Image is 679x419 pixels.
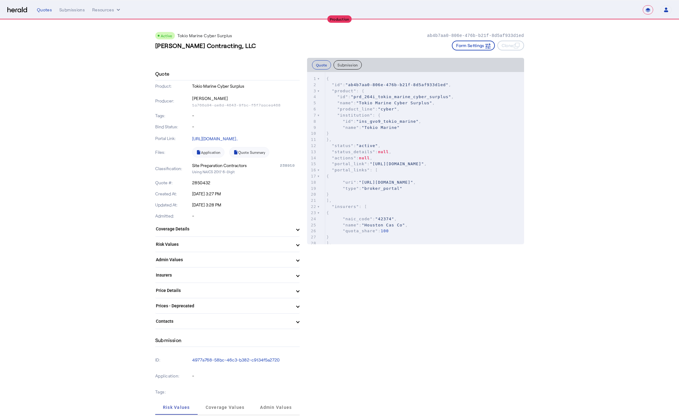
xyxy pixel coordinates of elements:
mat-panel-title: Risk Values [156,241,292,248]
span: : , [326,107,400,111]
span: "prd_264i_tokio_marine_cyber_surplus" [351,94,451,99]
span: Coverage Values [206,405,245,409]
span: "broker_portal" [362,186,402,191]
div: Quotes [37,7,52,13]
mat-expansion-panel-header: Admin Values [155,252,300,267]
button: Submission [334,60,362,70]
p: 2850432 [192,180,300,186]
p: - [192,373,300,379]
div: 9 [307,125,317,131]
span: "uri" [343,180,356,185]
span: "portal_link" [332,162,367,166]
p: Classification: [155,166,191,172]
p: Bind Status: [155,124,191,130]
span: "status_details" [332,150,375,154]
p: Files: [155,149,191,155]
span: ], [326,198,332,203]
span: "portal_links" [332,168,370,172]
span: : , [326,82,451,87]
mat-panel-title: Insurers [156,272,292,278]
span: : , [326,223,408,227]
div: 27 [307,234,317,240]
div: 25 [307,222,317,228]
div: 23 [307,210,317,216]
span: "ab4b7aa0-806e-476b-b21f-8d5af933d1ed" [345,82,448,87]
div: 24 [307,216,317,222]
p: Tokio Marine Cyber Surplus [192,83,300,89]
p: - [192,213,300,219]
span: "active" [356,143,378,148]
span: : , [326,143,381,148]
div: 26 [307,228,317,234]
mat-expansion-panel-header: Contacts [155,314,300,329]
span: "id" [337,94,348,99]
p: - [192,124,300,130]
span: } [326,235,329,239]
span: : [326,229,389,233]
span: }, [326,137,332,142]
div: 15 [307,161,317,167]
p: Quote #: [155,180,191,186]
span: : [326,186,402,191]
div: 5 [307,100,317,106]
span: "name" [343,125,359,130]
mat-panel-title: Admin Values [156,257,292,263]
span: "institution" [337,113,373,118]
div: 4 [307,94,317,100]
span: : , [326,180,416,185]
span: : , [326,162,427,166]
span: Active [161,34,172,38]
p: Created At: [155,191,191,197]
p: Producer: [155,98,191,104]
div: 3 [307,88,317,94]
span: "type" [343,186,359,191]
span: "Tokio Marine Cyber Surplus" [356,101,432,105]
span: null [359,156,370,160]
span: "[URL][DOMAIN_NAME]" [359,180,413,185]
span: : , [326,119,421,124]
p: 4977a768-58bc-46c3-b382-c9134f5a2720 [192,357,300,363]
button: Resources dropdown menu [92,7,121,13]
p: Tags: [155,113,191,119]
a: Application [192,147,224,158]
div: 19 [307,186,317,192]
span: "ins_gvo9_tokio_marine" [356,119,419,124]
h4: Quote [155,70,170,78]
mat-panel-title: Price Details [156,287,292,294]
mat-expansion-panel-header: Coverage Details [155,221,300,236]
div: 11 [307,137,317,143]
div: 18 [307,179,317,186]
p: Application: [155,372,191,380]
span: { [326,76,329,81]
span: : { [326,89,365,93]
span: null [378,150,389,154]
div: Site Preparation Contractors [192,162,247,169]
span: "naic_code" [343,217,373,221]
mat-expansion-panel-header: Price Details [155,283,300,298]
p: Using NAICS 2017 6-Digit [192,169,300,175]
span: "name" [343,223,359,227]
span: "name" [337,101,353,105]
mat-expansion-panel-header: Risk Values [155,237,300,252]
p: - [192,113,300,119]
a: [URL][DOMAIN_NAME].. [192,136,238,141]
button: Form Settings [452,41,495,50]
span: } [326,131,329,136]
div: 238910 [280,162,300,169]
div: 28 [307,240,317,246]
span: "Houston Cas Co" [362,223,405,227]
mat-panel-title: Contacts [156,318,292,325]
p: [DATE] 3:27 PM [192,191,300,197]
p: Tokio Marine Cyber Surplus [177,33,232,39]
div: 14 [307,155,317,161]
p: Updated At: [155,202,191,208]
p: ID: [155,356,191,364]
span: { [326,174,329,178]
h4: Submission [155,337,182,344]
span: "insurers" [332,204,359,209]
span: Risk Values [163,405,190,409]
span: Admin Values [260,405,292,409]
span: : , [326,217,397,221]
span: "42374" [375,217,394,221]
div: 17 [307,173,317,179]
